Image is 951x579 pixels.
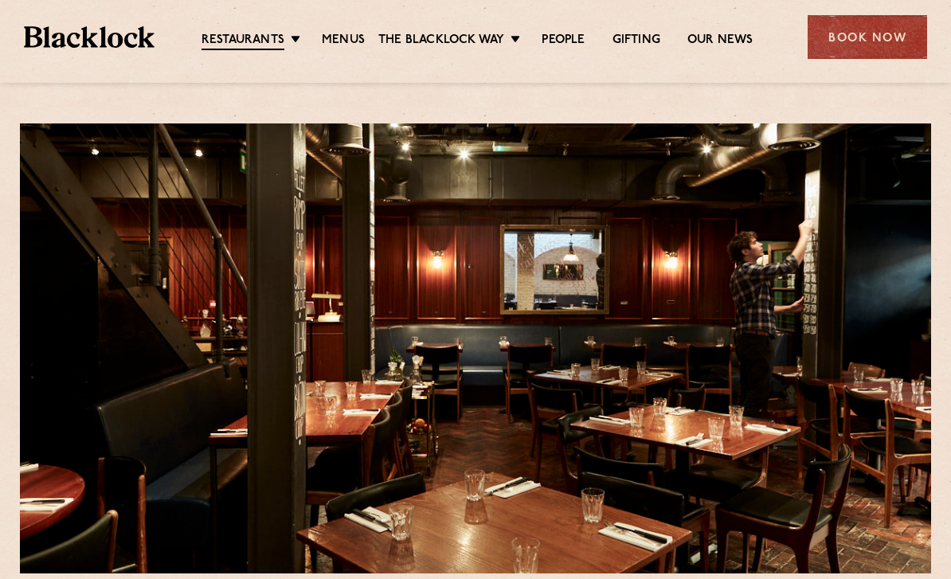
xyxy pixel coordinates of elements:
a: Gifting [612,33,660,49]
div: Book Now [808,15,927,59]
a: Restaurants [202,33,284,50]
a: People [542,33,585,49]
a: Menus [322,33,365,49]
a: Our News [687,33,753,49]
a: The Blacklock Way [378,33,504,49]
img: BL_Textured_Logo-footer-cropped.svg [24,26,155,49]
